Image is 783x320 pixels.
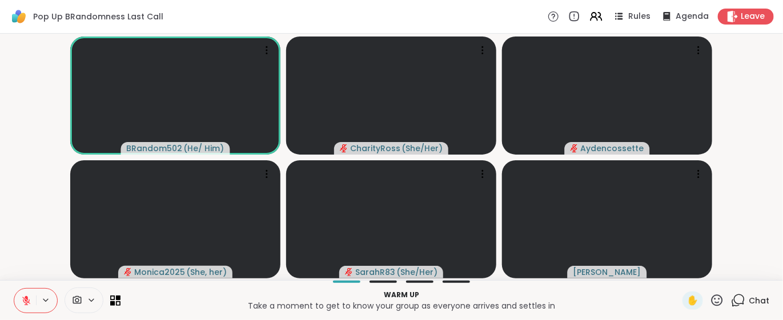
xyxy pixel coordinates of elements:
[687,294,698,307] span: ✋
[134,266,185,278] span: Monica2025
[396,266,437,278] span: ( She/Her )
[741,11,765,22] span: Leave
[581,143,644,154] span: Aydencossette
[33,11,163,22] span: Pop Up BRandomness Last Call
[340,144,348,152] span: audio-muted
[127,143,183,154] span: BRandom502
[350,143,400,154] span: CharityRoss
[124,268,132,276] span: audio-muted
[184,143,224,154] span: ( He/ Him )
[345,268,353,276] span: audio-muted
[676,11,709,22] span: Agenda
[749,295,769,306] span: Chat
[571,144,579,152] span: audio-muted
[355,266,395,278] span: SarahR83
[401,143,443,154] span: ( She/Her )
[127,290,676,300] p: Warm up
[573,266,641,278] span: [PERSON_NAME]
[628,11,651,22] span: Rules
[9,7,29,26] img: ShareWell Logomark
[127,300,676,311] p: Take a moment to get to know your group as everyone arrives and settles in
[186,266,227,278] span: ( She, her )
